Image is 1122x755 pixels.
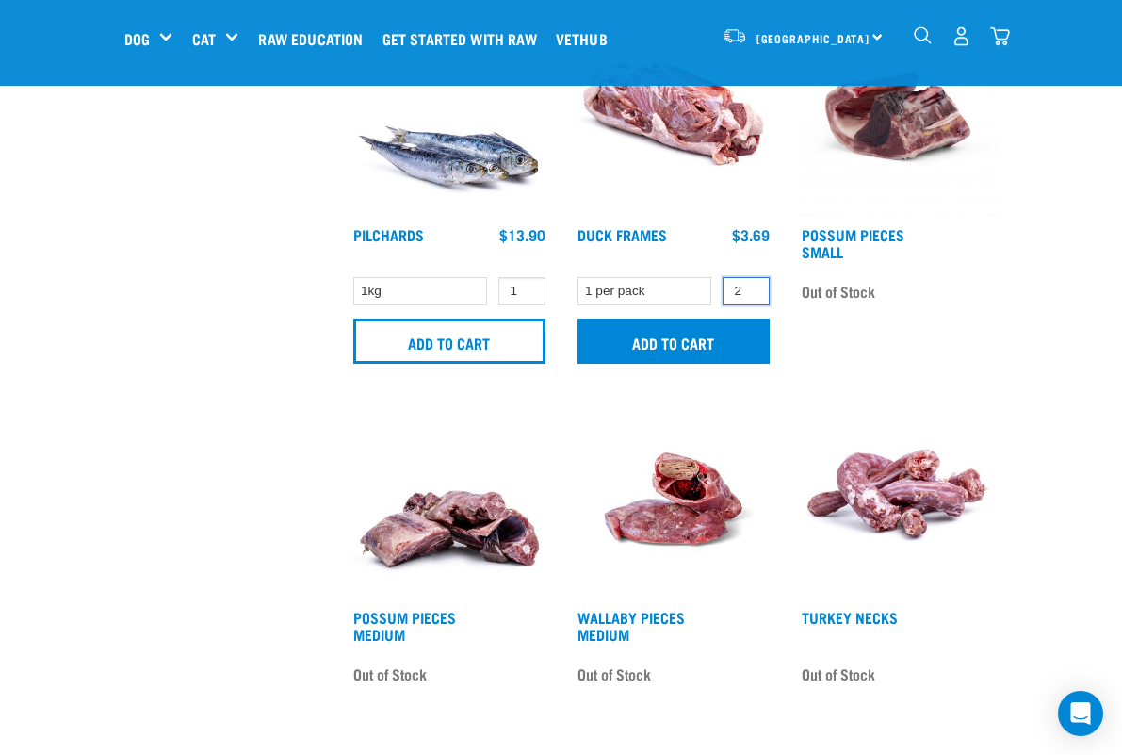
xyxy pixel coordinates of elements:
[253,1,377,76] a: Raw Education
[349,398,550,599] img: 1203 Possum Pieces Medium 01
[551,1,622,76] a: Vethub
[499,226,545,243] div: $13.90
[722,27,747,44] img: van-moving.png
[577,230,667,238] a: Duck Frames
[577,613,685,638] a: Wallaby Pieces Medium
[756,35,870,41] span: [GEOGRAPHIC_DATA]
[577,660,651,688] span: Out of Stock
[732,226,770,243] div: $3.69
[797,15,999,217] img: Possum Piece Small
[353,660,427,688] span: Out of Stock
[802,613,898,621] a: Turkey Necks
[990,26,1010,46] img: home-icon@2x.png
[573,398,774,599] img: Raw Essentials Wallaby Pieces Raw Meaty Bones For Dogs
[349,15,550,217] img: Four Whole Pilchards
[802,277,875,305] span: Out of Stock
[124,27,150,50] a: Dog
[353,319,545,364] input: Add to cart
[951,26,971,46] img: user.png
[1058,691,1103,736] div: Open Intercom Messenger
[353,613,456,638] a: Possum Pieces Medium
[498,277,545,306] input: 1
[192,27,216,50] a: Cat
[723,277,770,306] input: 1
[378,1,551,76] a: Get started with Raw
[577,319,770,364] input: Add to cart
[802,230,904,255] a: Possum Pieces Small
[914,26,932,44] img: home-icon-1@2x.png
[353,230,424,238] a: Pilchards
[573,15,774,217] img: Whole Duck Frame
[797,398,999,599] img: 1259 Turkey Necks 01
[802,660,875,688] span: Out of Stock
